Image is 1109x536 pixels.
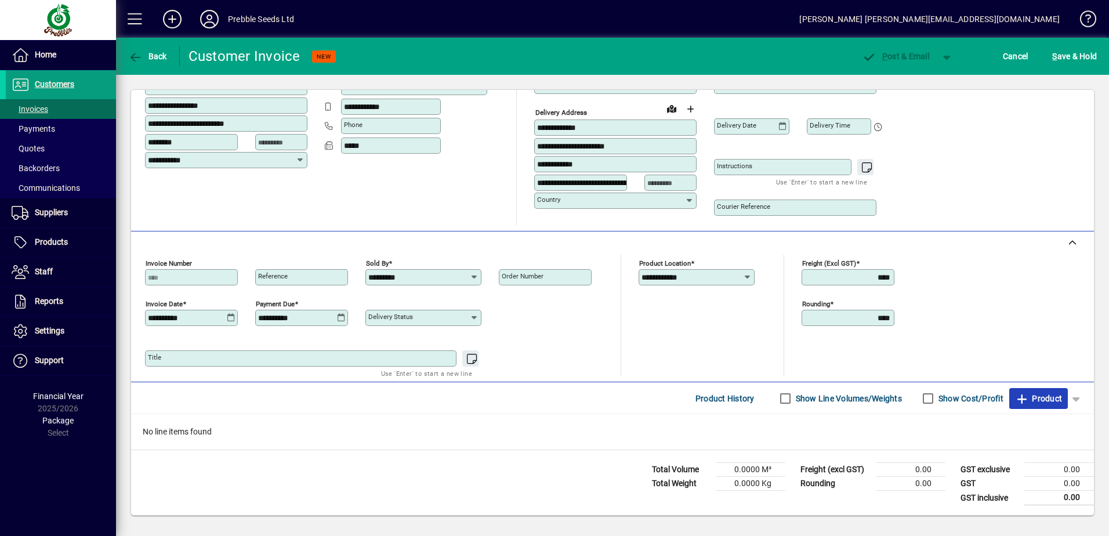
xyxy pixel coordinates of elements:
td: GST [955,477,1024,491]
mat-hint: Use 'Enter' to start a new line [776,175,867,189]
td: 0.00 [876,463,945,477]
td: GST exclusive [955,463,1024,477]
button: Product [1009,388,1068,409]
span: Staff [35,267,53,276]
button: Product History [691,388,759,409]
span: Backorders [12,164,60,173]
a: Support [6,346,116,375]
span: Payments [12,124,55,133]
mat-label: Product location [639,259,691,267]
a: Invoices [6,99,116,119]
td: GST inclusive [955,491,1024,505]
span: Home [35,50,56,59]
a: Communications [6,178,116,198]
td: 0.00 [1024,463,1094,477]
mat-label: Title [148,353,161,361]
div: Prebble Seeds Ltd [228,10,294,28]
mat-label: Sold by [366,259,389,267]
mat-label: Courier Reference [717,202,770,211]
td: Freight (excl GST) [795,463,876,477]
button: Back [125,46,170,67]
mat-label: Country [537,195,560,204]
mat-label: Freight (excl GST) [802,259,856,267]
a: Products [6,228,116,257]
mat-label: Delivery status [368,313,413,321]
mat-label: Reference [258,272,288,280]
span: Products [35,237,68,247]
button: Profile [191,9,228,30]
span: Back [128,52,167,61]
button: Post & Email [856,46,935,67]
a: Home [6,41,116,70]
td: 0.0000 M³ [716,463,785,477]
button: Cancel [1000,46,1031,67]
a: Staff [6,258,116,287]
div: [PERSON_NAME] [PERSON_NAME][EMAIL_ADDRESS][DOMAIN_NAME] [799,10,1060,28]
mat-label: Invoice date [146,300,183,308]
a: Settings [6,317,116,346]
mat-label: Delivery time [810,121,850,129]
span: Product [1015,389,1062,408]
button: Choose address [681,100,700,118]
a: Knowledge Base [1071,2,1094,40]
td: 0.00 [1024,477,1094,491]
span: NEW [317,53,331,60]
mat-label: Invoice number [146,259,192,267]
span: P [882,52,887,61]
span: Cancel [1003,47,1028,66]
mat-label: Delivery date [717,121,756,129]
span: Support [35,356,64,365]
td: 0.00 [876,477,945,491]
span: Customers [35,79,74,89]
span: Communications [12,183,80,193]
a: Quotes [6,139,116,158]
span: Invoices [12,104,48,114]
app-page-header-button: Back [116,46,180,67]
span: S [1052,52,1057,61]
a: Reports [6,287,116,316]
td: Total Weight [646,477,716,491]
button: Add [154,9,191,30]
a: Suppliers [6,198,116,227]
span: Package [42,416,74,425]
span: Settings [35,326,64,335]
span: Product History [695,389,755,408]
td: 0.00 [1024,491,1094,505]
label: Show Cost/Profit [936,393,1003,404]
td: Rounding [795,477,876,491]
mat-hint: Use 'Enter' to start a new line [381,367,472,380]
button: Save & Hold [1049,46,1100,67]
a: View on map [662,99,681,118]
mat-label: Phone [344,121,363,129]
span: ave & Hold [1052,47,1097,66]
span: Quotes [12,144,45,153]
td: 0.0000 Kg [716,477,785,491]
mat-label: Order number [502,272,543,280]
a: Backorders [6,158,116,178]
span: Suppliers [35,208,68,217]
mat-label: Payment due [256,300,295,308]
span: ost & Email [862,52,929,61]
span: Reports [35,296,63,306]
label: Show Line Volumes/Weights [793,393,902,404]
div: Customer Invoice [189,47,300,66]
a: Payments [6,119,116,139]
mat-label: Rounding [802,300,830,308]
div: No line items found [131,414,1094,450]
td: Total Volume [646,463,716,477]
span: Financial Year [33,392,84,401]
mat-label: Instructions [717,162,752,170]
